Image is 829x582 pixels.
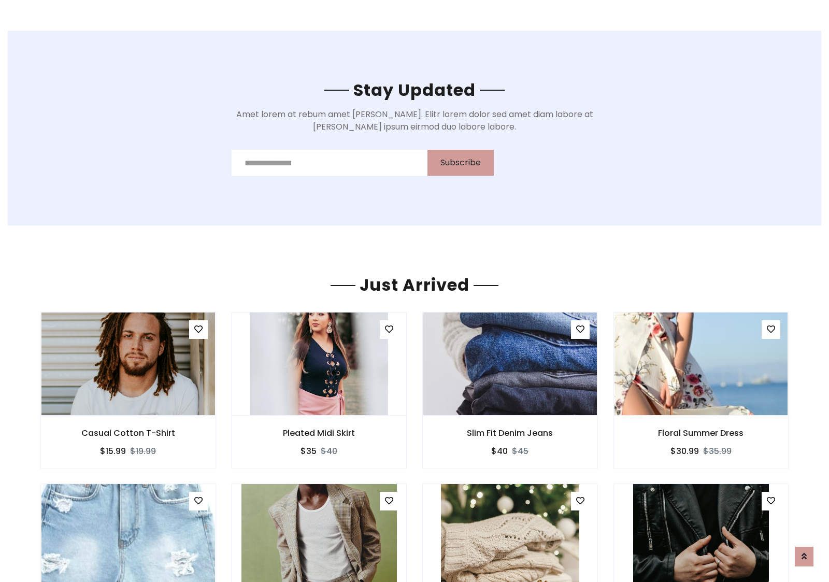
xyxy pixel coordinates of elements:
h6: Floral Summer Dress [614,428,789,438]
span: Just Arrived [355,273,474,296]
del: $35.99 [703,445,732,457]
p: Amet lorem at rebum amet [PERSON_NAME]. Elitr lorem dolor sed amet diam labore at [PERSON_NAME] i... [232,108,598,133]
h6: Slim Fit Denim Jeans [423,428,597,438]
del: $45 [512,445,528,457]
h6: Pleated Midi Skirt [232,428,407,438]
button: Subscribe [427,150,494,176]
h6: Casual Cotton T-Shirt [41,428,216,438]
h6: $35 [301,446,317,456]
h6: $40 [491,446,508,456]
span: Stay Updated [349,78,480,102]
h6: $30.99 [670,446,699,456]
del: $19.99 [130,445,156,457]
h6: $15.99 [100,446,126,456]
del: $40 [321,445,337,457]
